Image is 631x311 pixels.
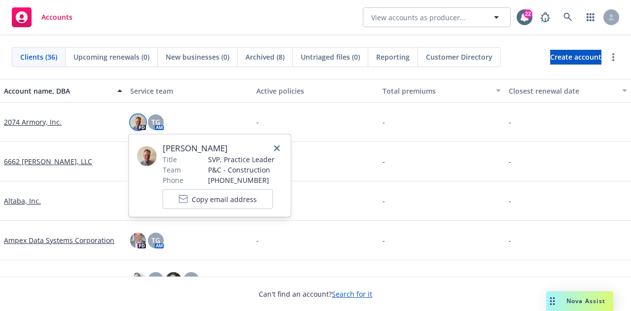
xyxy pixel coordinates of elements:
[558,7,578,27] a: Search
[256,275,259,285] span: -
[126,79,252,103] button: Service team
[163,165,181,175] span: Team
[166,272,181,288] img: photo
[383,117,385,127] span: -
[20,52,57,62] span: Clients (36)
[4,196,41,206] a: Altaba, Inc.
[8,3,76,31] a: Accounts
[301,52,360,62] span: Untriaged files (0)
[376,52,410,62] span: Reporting
[332,289,372,299] a: Search for it
[546,291,613,311] button: Nova Assist
[130,114,146,130] img: photo
[4,156,92,167] a: 6662 [PERSON_NAME], LLC
[383,235,385,245] span: -
[535,7,555,27] a: Report a Bug
[151,235,160,245] span: TG
[41,13,72,21] span: Accounts
[163,142,275,154] span: [PERSON_NAME]
[607,51,619,63] a: more
[4,235,114,245] a: Ampex Data Systems Corporation
[256,235,259,245] span: -
[566,297,605,305] span: Nova Assist
[208,154,275,165] span: SVP, Practice Leader
[509,86,616,96] div: Closest renewal date
[256,86,375,96] div: Active policies
[546,291,559,311] div: Drag to move
[130,86,248,96] div: Service team
[383,156,385,167] span: -
[271,142,283,154] a: close
[509,196,511,206] span: -
[4,117,62,127] a: 2074 Armory, Inc.
[208,175,275,185] span: [PHONE_NUMBER]
[130,233,146,248] img: photo
[363,7,511,27] button: View accounts as producer...
[208,165,275,175] span: P&C - Construction
[192,194,257,204] span: Copy email address
[151,117,160,127] span: TG
[130,272,146,288] img: photo
[4,86,111,96] div: Account name, DBA
[509,117,511,127] span: -
[383,196,385,206] span: -
[426,52,492,62] span: Customer Directory
[371,12,466,23] span: View accounts as producer...
[509,235,511,245] span: -
[383,86,490,96] div: Total premiums
[186,275,196,285] span: NP
[509,275,511,285] span: -
[259,289,372,299] span: Can't find an account?
[166,52,229,62] span: New businesses (0)
[256,117,259,127] span: -
[252,79,379,103] button: Active policies
[163,189,273,209] button: Copy email address
[550,50,601,65] a: Create account
[73,52,149,62] span: Upcoming renewals (0)
[163,154,177,165] span: Title
[581,7,600,27] a: Switch app
[245,52,284,62] span: Archived (8)
[550,48,601,67] span: Create account
[509,156,511,167] span: -
[151,275,160,285] span: TG
[4,275,54,285] a: Aquantia Corp.
[379,79,505,103] button: Total premiums
[524,9,532,18] div: 22
[383,275,385,285] span: -
[137,146,157,166] img: employee photo
[163,175,183,185] span: Phone
[505,79,631,103] button: Closest renewal date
